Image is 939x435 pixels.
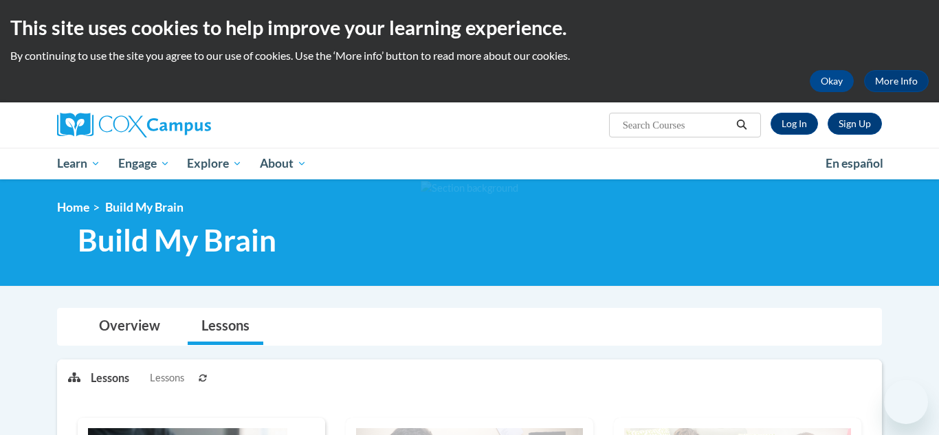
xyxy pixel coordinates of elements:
a: Register [828,113,882,135]
div: Main menu [36,148,903,179]
span: Engage [118,155,170,172]
span: Build My Brain [105,200,184,214]
a: Lessons [188,309,263,345]
h2: This site uses cookies to help improve your learning experience. [10,14,929,41]
button: Search [731,117,752,133]
a: Home [57,200,89,214]
span: En español [826,156,883,170]
a: More Info [864,70,929,92]
a: About [251,148,316,179]
iframe: Button to launch messaging window [884,380,928,424]
a: Engage [109,148,179,179]
a: Cox Campus [57,113,318,137]
a: En español [817,149,892,178]
span: Learn [57,155,100,172]
input: Search Courses [621,117,731,133]
a: Learn [48,148,109,179]
img: Section background [421,181,518,196]
img: Cox Campus [57,113,211,137]
a: Overview [85,309,174,345]
span: Explore [187,155,242,172]
p: By continuing to use the site you agree to our use of cookies. Use the ‘More info’ button to read... [10,48,929,63]
span: Build My Brain [78,222,276,258]
button: Okay [810,70,854,92]
a: Log In [771,113,818,135]
p: Lessons [91,370,129,386]
span: Lessons [150,370,184,386]
span: About [260,155,307,172]
a: Explore [178,148,251,179]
